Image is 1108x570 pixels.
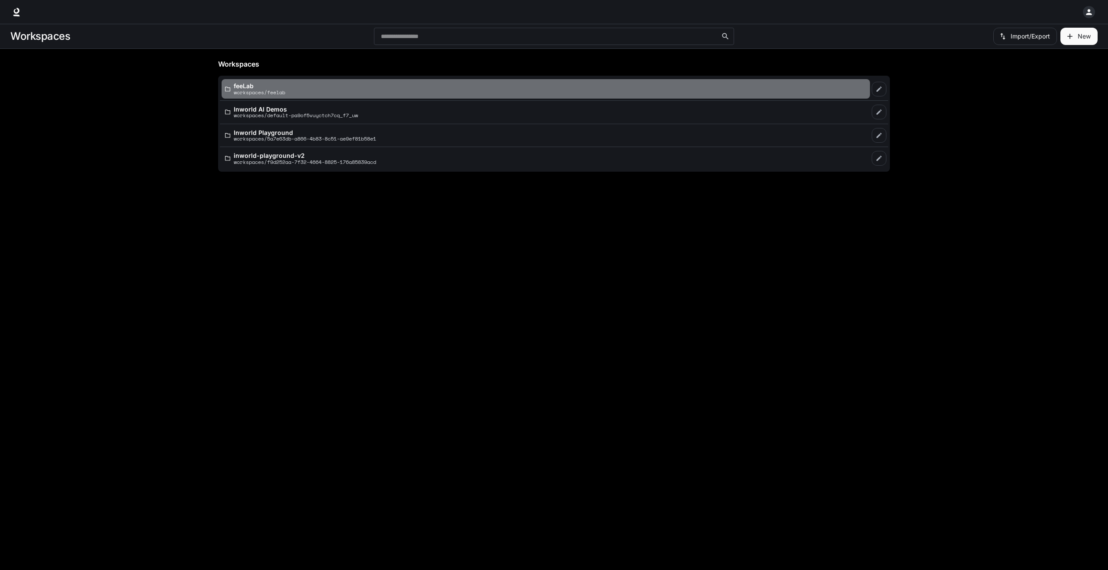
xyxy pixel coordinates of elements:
p: workspaces/feelab [234,90,285,95]
a: Edit workspace [872,82,886,96]
p: Inworld Playground [234,129,376,136]
a: Edit workspace [872,151,886,166]
a: Inworld AI Demosworkspaces/default-pa9of5vuyctch7cq_f7_uw [222,102,870,122]
p: inworld-playground-v2 [234,152,376,159]
a: Inworld Playgroundworkspaces/5a7e63db-a866-4b83-8c51-ae9ef81b58e1 [222,126,870,145]
p: feeLab [234,83,285,89]
button: Create workspace [1060,28,1098,45]
p: Inworld AI Demos [234,106,358,112]
button: Import/Export [993,28,1057,45]
a: Edit workspace [872,105,886,119]
h5: Workspaces [218,59,890,69]
a: feeLabworkspaces/feelab [222,79,870,99]
p: workspaces/f9d252aa-7f32-4664-8825-176a85839acd [234,159,376,165]
a: inworld-playground-v2workspaces/f9d252aa-7f32-4664-8825-176a85839acd [222,149,870,168]
p: workspaces/5a7e63db-a866-4b83-8c51-ae9ef81b58e1 [234,136,376,141]
h1: Workspaces [10,28,70,45]
p: workspaces/default-pa9of5vuyctch7cq_f7_uw [234,112,358,118]
a: Edit workspace [872,128,886,143]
